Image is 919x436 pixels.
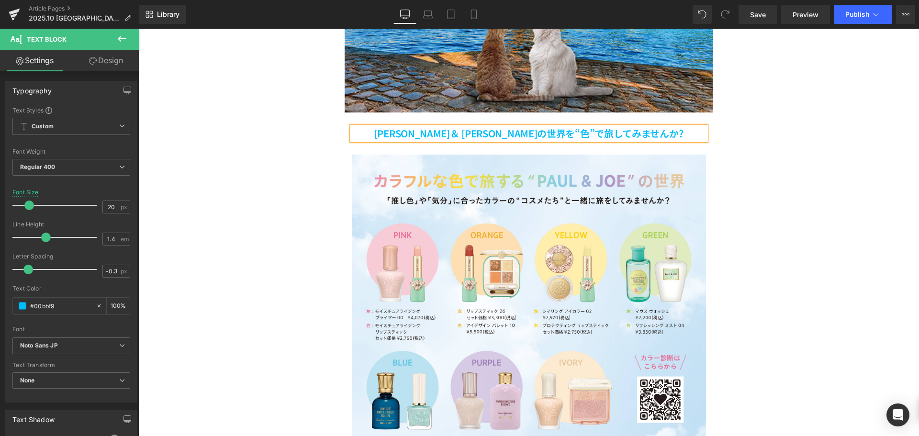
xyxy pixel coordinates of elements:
div: Letter Spacing [12,253,130,260]
div: Typography [12,81,52,95]
b: Custom [32,123,54,131]
strong: [PERSON_NAME]＆ [PERSON_NAME]の世界を“色”で旅してみませんか? [236,98,545,112]
a: Tablet [439,5,462,24]
div: Line Height [12,221,130,228]
div: % [107,298,130,314]
a: Desktop [393,5,416,24]
div: Text Styles [12,106,130,114]
div: Text Color [12,285,130,292]
span: Preview [793,10,818,20]
div: Font Weight [12,148,130,155]
div: Text Transform [12,362,130,369]
span: Text Block [27,35,67,43]
span: em [121,236,129,242]
a: Laptop [416,5,439,24]
a: Article Pages [29,5,139,12]
div: Font Size [12,189,39,196]
div: Font [12,326,130,333]
a: New Library [139,5,186,24]
div: Open Intercom Messenger [886,403,909,426]
span: Save [750,10,766,20]
b: Regular 400 [20,163,56,170]
span: Library [157,10,179,19]
b: None [20,377,35,384]
span: px [121,268,129,274]
button: More [896,5,915,24]
button: Redo [716,5,735,24]
span: Publish [845,11,869,18]
button: Publish [834,5,892,24]
div: Text Shadow [12,410,55,424]
a: Mobile [462,5,485,24]
button: Undo [693,5,712,24]
span: 2025.10 [GEOGRAPHIC_DATA]店 COLOR TRIP イベント開催 [29,14,121,22]
input: Color [30,301,91,311]
a: Preview [781,5,830,24]
i: Noto Sans JP [20,342,58,350]
span: px [121,204,129,210]
a: Design [71,50,141,71]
